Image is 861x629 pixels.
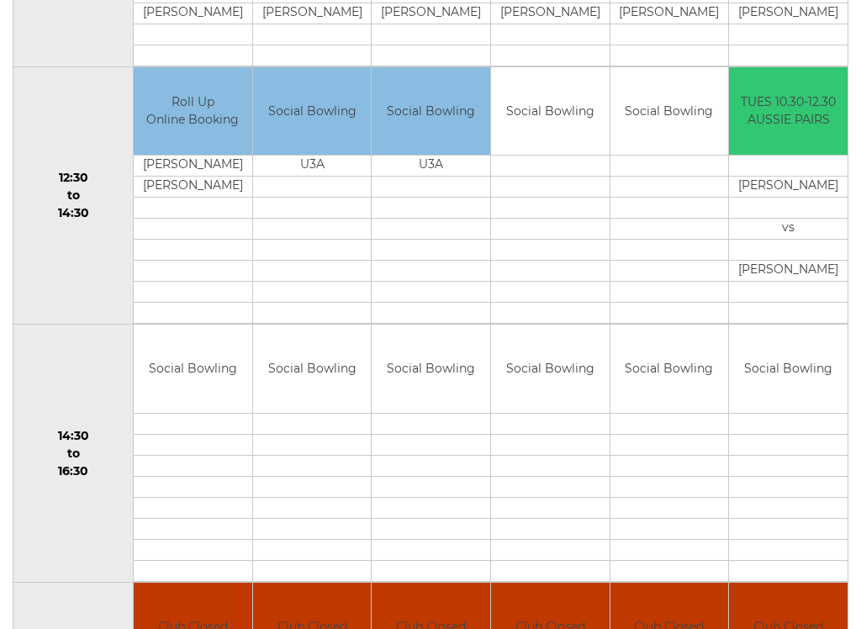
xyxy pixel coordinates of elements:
td: Social Bowling [610,325,729,414]
td: [PERSON_NAME] [610,3,729,24]
td: Social Bowling [253,68,372,156]
td: Social Bowling [610,68,729,156]
td: Social Bowling [372,325,490,414]
td: [PERSON_NAME] [729,3,848,24]
td: U3A [253,156,372,177]
td: [PERSON_NAME] [134,177,252,198]
td: [PERSON_NAME] [134,3,252,24]
td: U3A [372,156,490,177]
td: Social Bowling [253,325,372,414]
td: 14:30 to 16:30 [13,325,134,584]
td: Roll Up Online Booking [134,68,252,156]
td: Social Bowling [372,68,490,156]
td: [PERSON_NAME] [253,3,372,24]
td: vs [729,219,848,240]
td: [PERSON_NAME] [729,262,848,283]
td: TUES 10.30-12.30 AUSSIE PAIRS [729,68,848,156]
td: Social Bowling [491,325,610,414]
td: Social Bowling [491,68,610,156]
td: Social Bowling [729,325,848,414]
td: [PERSON_NAME] [491,3,610,24]
td: 12:30 to 14:30 [13,67,134,325]
td: [PERSON_NAME] [729,177,848,198]
td: [PERSON_NAME] [372,3,490,24]
td: [PERSON_NAME] [134,156,252,177]
td: Social Bowling [134,325,252,414]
